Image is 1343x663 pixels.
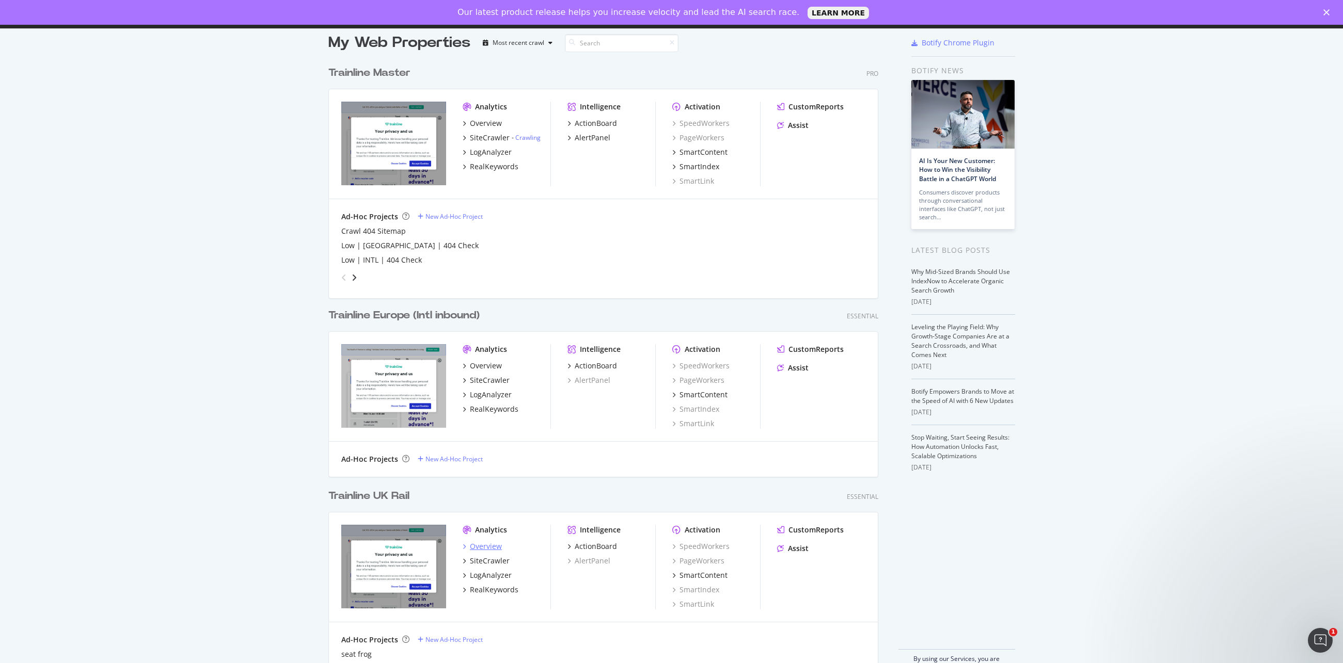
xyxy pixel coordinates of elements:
[922,38,994,48] div: Botify Chrome Plugin
[463,570,512,580] a: LogAnalyzer
[341,102,446,185] img: https://www.thetrainline.com
[470,390,512,400] div: LogAnalyzer
[567,375,610,385] a: AlertPanel
[672,418,714,429] a: SmartLink
[788,344,844,354] div: CustomReports
[470,556,510,566] div: SiteCrawler
[788,525,844,535] div: CustomReports
[672,375,724,385] div: PageWorkers
[777,102,844,112] a: CustomReports
[672,599,714,609] a: SmartLink
[470,375,510,385] div: SiteCrawler
[470,361,502,371] div: Overview
[463,375,510,385] a: SiteCrawler
[575,118,617,128] div: ActionBoard
[341,454,398,464] div: Ad-Hoc Projects
[672,390,728,400] a: SmartContent
[672,404,719,414] a: SmartIndex
[788,363,809,373] div: Assist
[328,66,410,80] div: Trainline Master
[672,161,719,172] a: SmartIndex
[672,585,719,595] a: SmartIndex
[575,361,617,371] div: ActionBoard
[911,65,1015,76] div: Botify news
[341,212,398,222] div: Ad-Hoc Projects
[470,570,512,580] div: LogAnalyzer
[1323,9,1334,15] div: Close
[328,489,414,504] a: Trainline UK Rail
[580,102,621,112] div: Intelligence
[567,556,610,566] a: AlertPanel
[328,66,415,80] a: Trainline Master
[463,541,502,552] a: Overview
[788,120,809,131] div: Assist
[777,344,844,354] a: CustomReports
[425,455,483,463] div: New Ad-Hoc Project
[685,102,720,112] div: Activation
[337,269,351,286] div: angle-left
[911,38,994,48] a: Botify Chrome Plugin
[911,408,1015,417] div: [DATE]
[457,7,799,18] div: Our latest product release helps you increase velocity and lead the AI search race.
[672,118,730,128] a: SpeedWorkers
[567,133,610,143] a: AlertPanel
[911,433,1009,460] a: Stop Waiting, Start Seeing Results: How Automation Unlocks Fast, Scalable Optimizations
[515,133,541,142] a: Crawling
[341,635,398,645] div: Ad-Hoc Projects
[425,212,483,221] div: New Ad-Hoc Project
[341,649,372,659] a: seat frog
[565,34,678,52] input: Search
[463,556,510,566] a: SiteCrawler
[911,387,1014,405] a: Botify Empowers Brands to Move at the Speed of AI with 6 New Updates
[847,492,878,501] div: Essential
[911,245,1015,256] div: Latest Blog Posts
[470,147,512,157] div: LogAnalyzer
[328,308,484,323] a: Trainline Europe (Intl inbound)
[328,33,470,53] div: My Web Properties
[919,188,1007,221] div: Consumers discover products through conversational interfaces like ChatGPT, not just search…
[418,635,483,644] a: New Ad-Hoc Project
[808,7,869,19] a: LEARN MORE
[680,390,728,400] div: SmartContent
[341,255,422,265] a: Low | INTL | 404 Check
[341,240,479,251] a: Low | [GEOGRAPHIC_DATA] | 404 Check
[493,40,544,46] div: Most recent crawl
[463,161,518,172] a: RealKeywords
[567,541,617,552] a: ActionBoard
[919,156,996,183] a: AI Is Your New Customer: How to Win the Visibility Battle in a ChatGPT World
[470,161,518,172] div: RealKeywords
[575,541,617,552] div: ActionBoard
[463,390,512,400] a: LogAnalyzer
[463,147,512,157] a: LogAnalyzer
[777,363,809,373] a: Assist
[911,463,1015,472] div: [DATE]
[512,133,541,142] div: -
[672,541,730,552] a: SpeedWorkers
[575,133,610,143] div: AlertPanel
[672,147,728,157] a: SmartContent
[1308,628,1333,653] iframe: Intercom live chat
[475,102,507,112] div: Analytics
[470,404,518,414] div: RealKeywords
[470,118,502,128] div: Overview
[680,147,728,157] div: SmartContent
[788,543,809,554] div: Assist
[672,556,724,566] a: PageWorkers
[328,308,480,323] div: Trainline Europe (Intl inbound)
[475,525,507,535] div: Analytics
[470,541,502,552] div: Overview
[672,133,724,143] a: PageWorkers
[425,635,483,644] div: New Ad-Hoc Project
[341,226,406,236] div: Crawl 404 Sitemap
[475,344,507,354] div: Analytics
[911,267,1010,295] a: Why Mid-Sized Brands Should Use IndexNow to Accelerate Organic Search Growth
[680,570,728,580] div: SmartContent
